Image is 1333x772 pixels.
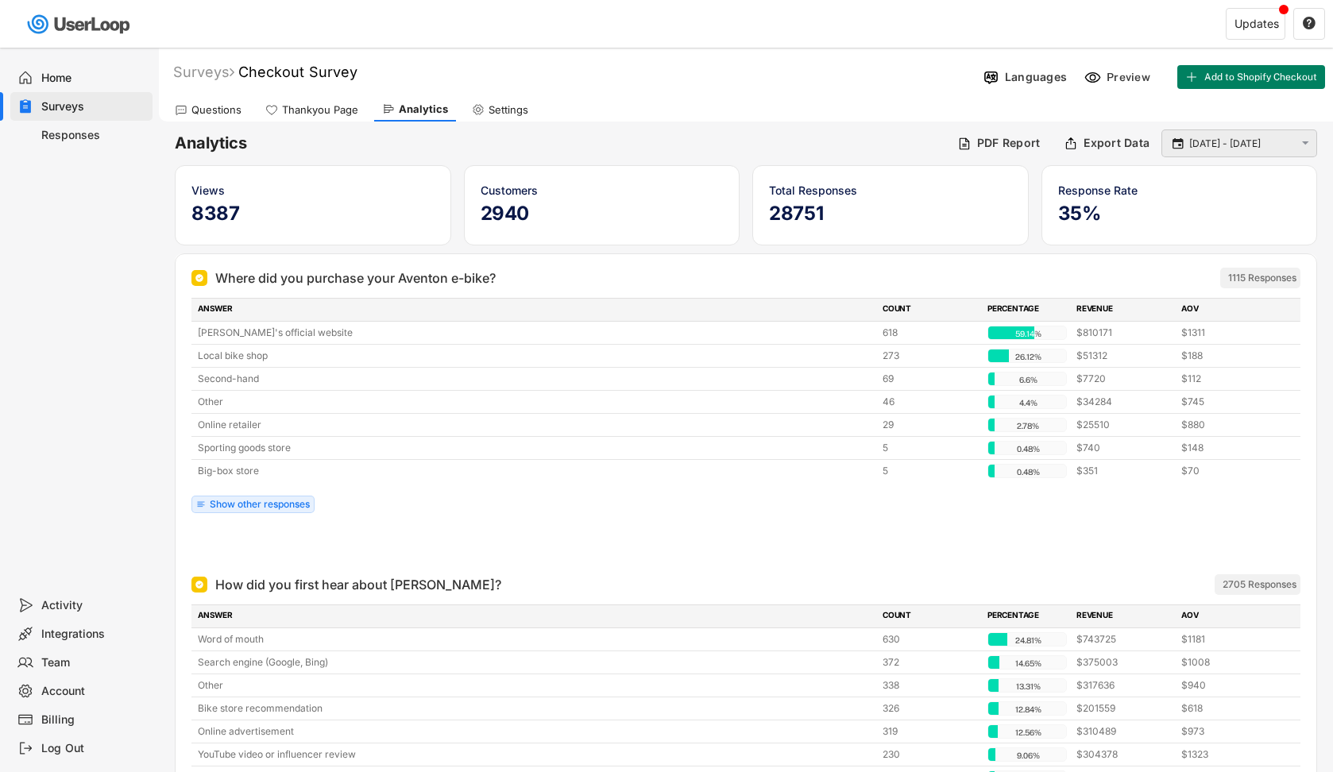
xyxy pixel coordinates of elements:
div: $745 [1181,395,1277,409]
h5: 2940 [481,202,724,226]
div: Surveys [41,99,146,114]
div: Other [198,395,873,409]
span: Add to Shopify Checkout [1204,72,1317,82]
div: Show other responses [210,500,310,509]
div: Team [41,655,146,670]
div: 319 [883,724,978,739]
div: 618 [883,326,978,340]
div: 59.14% [991,326,1064,341]
div: 26.12% [991,349,1064,364]
button:  [1298,137,1312,150]
div: Export Data [1084,136,1149,150]
div: 12.56% [991,725,1064,739]
div: $112 [1181,372,1277,386]
div: Views [191,182,435,199]
div: ANSWER [198,609,873,623]
div: 630 [883,632,978,647]
div: REVENUE [1076,609,1172,623]
div: 24.81% [991,633,1064,647]
div: $188 [1181,349,1277,363]
text:  [1303,16,1316,30]
div: Integrations [41,627,146,642]
div: 46 [883,395,978,409]
h6: Analytics [175,133,945,154]
div: PDF Report [977,136,1041,150]
div: 5 [883,441,978,455]
div: Where did you purchase your Aventon e-bike? [215,268,496,288]
div: Settings [489,103,528,117]
button:  [1302,17,1316,31]
div: How did you first hear about [PERSON_NAME]? [215,575,501,594]
div: $34284 [1076,395,1172,409]
div: AOV [1181,609,1277,623]
div: 338 [883,678,978,693]
div: $740 [1076,441,1172,455]
div: ANSWER [198,303,873,317]
div: Languages [1005,70,1067,84]
div: [PERSON_NAME]'s official website [198,326,873,340]
div: 4.4% [991,396,1064,410]
div: Second-hand [198,372,873,386]
div: $310489 [1076,724,1172,739]
div: Questions [191,103,241,117]
div: 6.6% [991,372,1064,387]
div: 372 [883,655,978,670]
div: $351 [1076,464,1172,478]
div: 326 [883,701,978,716]
div: $810171 [1076,326,1172,340]
div: Search engine (Google, Bing) [198,655,873,670]
div: 13.31% [991,679,1064,693]
div: COUNT [883,609,978,623]
div: $618 [1181,701,1277,716]
div: Bike store recommendation [198,701,873,716]
h5: 28751 [769,202,1012,226]
div: $743725 [1076,632,1172,647]
div: 273 [883,349,978,363]
div: YouTube video or influencer review [198,747,873,762]
h5: 35% [1058,202,1301,226]
div: $1181 [1181,632,1277,647]
div: COUNT [883,303,978,317]
div: 0.48% [991,442,1064,456]
div: PERCENTAGE [987,303,1067,317]
div: $304378 [1076,747,1172,762]
div: Thankyou Page [282,103,358,117]
div: Responses [41,128,146,143]
div: Preview [1107,70,1154,84]
div: $1311 [1181,326,1277,340]
div: 14.65% [991,656,1064,670]
div: Activity [41,598,146,613]
div: Home [41,71,146,86]
div: Sporting goods store [198,441,873,455]
div: 9.06% [991,748,1064,762]
div: $1008 [1181,655,1277,670]
div: $201559 [1076,701,1172,716]
div: $7720 [1076,372,1172,386]
div: $940 [1181,678,1277,693]
div: PERCENTAGE [987,609,1067,623]
div: $51312 [1076,349,1172,363]
div: $973 [1181,724,1277,739]
div: $1323 [1181,747,1277,762]
div: Customers [481,182,724,199]
div: REVENUE [1076,303,1172,317]
div: Big-box store [198,464,873,478]
h5: 8387 [191,202,435,226]
div: Local bike shop [198,349,873,363]
img: userloop-logo-01.svg [24,8,136,41]
div: $375003 [1076,655,1172,670]
div: 5 [883,464,978,478]
div: Other [198,678,873,693]
img: Single Select [195,580,204,589]
div: 2705 Responses [1223,578,1296,591]
img: Single Select [195,273,204,283]
img: Language%20Icon.svg [983,69,999,86]
div: 230 [883,747,978,762]
div: Response Rate [1058,182,1301,199]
